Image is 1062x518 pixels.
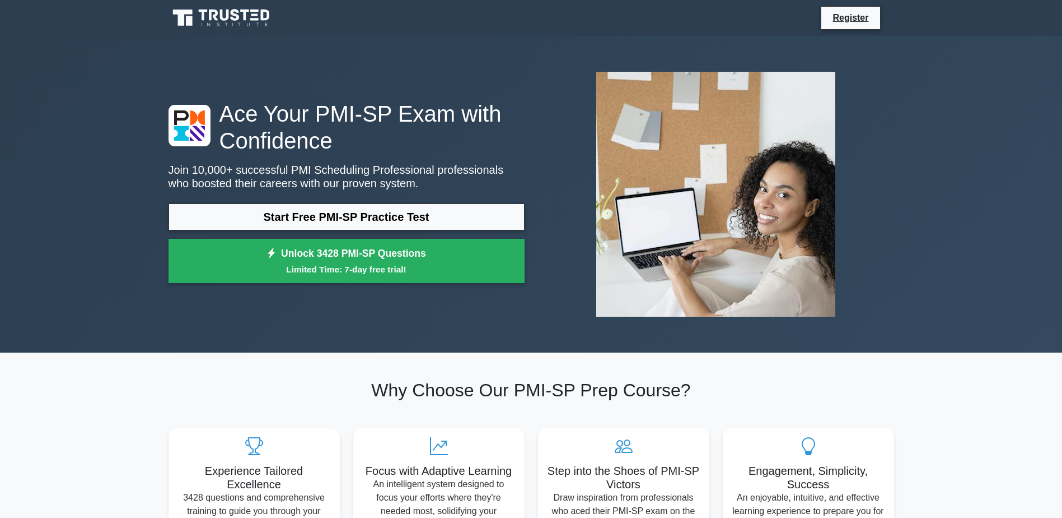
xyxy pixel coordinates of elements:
[547,464,700,491] h5: Step into the Shoes of PMI-SP Victors
[177,464,331,491] h5: Experience Tailored Excellence
[169,239,525,284] a: Unlock 3428 PMI-SP QuestionsLimited Time: 7-day free trial!
[826,11,875,25] a: Register
[169,163,525,190] p: Join 10,000+ successful PMI Scheduling Professional professionals who boosted their careers with ...
[362,464,516,478] h5: Focus with Adaptive Learning
[183,263,511,276] small: Limited Time: 7-day free trial!
[169,100,525,154] h1: Ace Your PMI-SP Exam with Confidence
[169,203,525,230] a: Start Free PMI-SP Practice Test
[732,464,885,491] h5: Engagement, Simplicity, Success
[169,380,894,401] h2: Why Choose Our PMI-SP Prep Course?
